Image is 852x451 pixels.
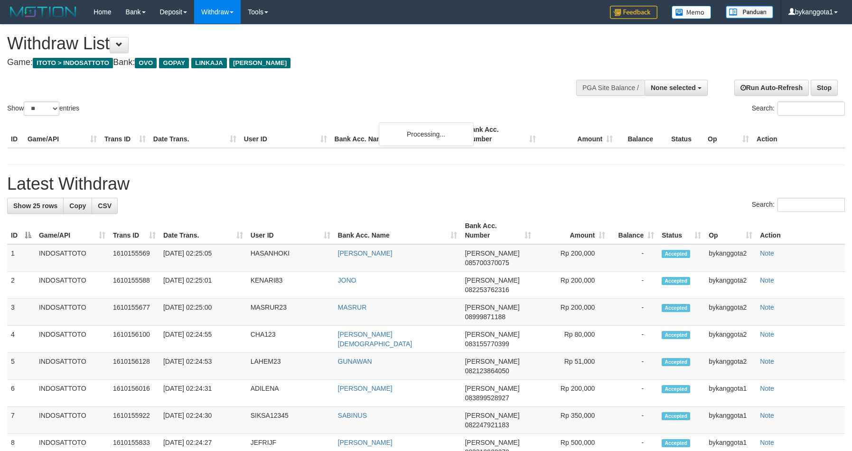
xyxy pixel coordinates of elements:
td: - [609,380,658,407]
td: HASANHOKI [247,244,334,272]
a: CSV [92,198,118,214]
th: Balance [617,121,667,148]
td: bykanggota1 [705,407,756,434]
span: Accepted [662,277,690,285]
a: Note [760,439,774,446]
td: INDOSATTOTO [35,353,109,380]
td: CHA123 [247,326,334,353]
span: Accepted [662,439,690,447]
span: [PERSON_NAME] [465,249,519,257]
span: [PERSON_NAME] [465,385,519,392]
td: bykanggota2 [705,326,756,353]
h1: Withdraw List [7,34,559,53]
td: - [609,244,658,272]
td: Rp 51,000 [535,353,609,380]
button: None selected [645,80,708,96]
th: User ID: activate to sort column ascending [247,217,334,244]
td: 1 [7,244,35,272]
th: Date Trans. [150,121,240,148]
td: 1610155677 [109,299,159,326]
td: ADILENA [247,380,334,407]
span: [PERSON_NAME] [229,58,290,68]
span: Copy 083899528927 to clipboard [465,394,509,402]
a: [PERSON_NAME] [338,385,393,392]
th: Trans ID: activate to sort column ascending [109,217,159,244]
td: Rp 200,000 [535,299,609,326]
th: Action [756,217,845,244]
th: Bank Acc. Number [463,121,540,148]
td: bykanggota2 [705,299,756,326]
select: Showentries [24,101,59,116]
span: [PERSON_NAME] [465,412,519,419]
span: Accepted [662,358,690,366]
td: Rp 200,000 [535,244,609,272]
td: 1610156100 [109,326,159,353]
a: [PERSON_NAME] [338,249,393,257]
span: [PERSON_NAME] [465,276,519,284]
td: 2 [7,272,35,299]
td: Rp 350,000 [535,407,609,434]
th: Trans ID [101,121,150,148]
span: Copy 082253762316 to clipboard [465,286,509,294]
a: Note [760,304,774,311]
td: 1610156016 [109,380,159,407]
a: [PERSON_NAME] [338,439,393,446]
td: [DATE] 02:25:05 [159,244,247,272]
td: INDOSATTOTO [35,244,109,272]
a: [PERSON_NAME][DEMOGRAPHIC_DATA] [338,331,412,348]
th: Amount [540,121,617,148]
h1: Latest Withdraw [7,175,845,193]
input: Search: [777,198,845,212]
label: Search: [752,101,845,116]
td: SIKSA12345 [247,407,334,434]
span: OVO [135,58,157,68]
td: bykanggota2 [705,353,756,380]
span: [PERSON_NAME] [465,304,519,311]
td: [DATE] 02:25:00 [159,299,247,326]
th: Amount: activate to sort column ascending [535,217,609,244]
th: Action [753,121,845,148]
span: [PERSON_NAME] [465,331,519,338]
span: CSV [98,202,112,210]
td: LAHEM23 [247,353,334,380]
span: GOPAY [159,58,189,68]
td: MASRUR23 [247,299,334,326]
td: Rp 80,000 [535,326,609,353]
img: Feedback.jpg [610,6,657,19]
a: GUNAWAN [338,358,372,365]
th: Bank Acc. Name [331,121,463,148]
span: Copy 082123864050 to clipboard [465,367,509,375]
th: Status [667,121,704,148]
span: Show 25 rows [13,202,57,210]
td: 1610155922 [109,407,159,434]
td: [DATE] 02:25:01 [159,272,247,299]
a: Note [760,358,774,365]
td: 5 [7,353,35,380]
th: Game/API: activate to sort column ascending [35,217,109,244]
td: [DATE] 02:24:53 [159,353,247,380]
td: bykanggota2 [705,272,756,299]
img: MOTION_logo.png [7,5,79,19]
span: Copy [69,202,86,210]
td: INDOSATTOTO [35,407,109,434]
th: Game/API [24,121,101,148]
span: Accepted [662,412,690,420]
td: - [609,299,658,326]
span: Accepted [662,385,690,393]
span: Copy 083155770399 to clipboard [465,340,509,348]
td: [DATE] 02:24:31 [159,380,247,407]
td: [DATE] 02:24:55 [159,326,247,353]
td: 1610155588 [109,272,159,299]
a: Copy [63,198,92,214]
td: INDOSATTOTO [35,326,109,353]
td: KENARI83 [247,272,334,299]
th: ID [7,121,24,148]
a: MASRUR [338,304,367,311]
span: Accepted [662,331,690,339]
span: Copy 08999871188 to clipboard [465,313,506,321]
span: None selected [651,84,696,92]
td: bykanggota2 [705,244,756,272]
input: Search: [777,101,845,116]
div: Processing... [379,122,474,146]
td: INDOSATTOTO [35,380,109,407]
